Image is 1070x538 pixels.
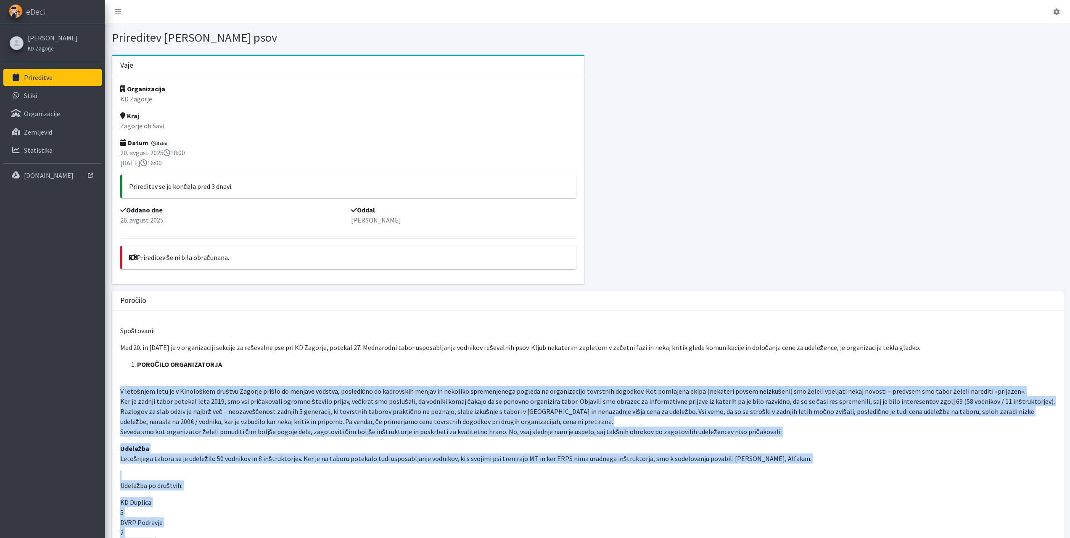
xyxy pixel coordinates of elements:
[28,45,53,52] small: KD Zagorje
[120,85,165,93] strong: Organizacija
[120,61,133,70] h3: Vaje
[120,111,139,120] strong: Kraj
[24,91,37,100] p: Stiki
[150,140,170,147] span: 3 dni
[28,33,78,43] a: [PERSON_NAME]
[120,443,1055,464] p: Letošnjega tabora se je udeležilo 50 vodnikov in 8 inštruktorjev. Ker je na taboru potekalo tudi ...
[120,148,576,168] p: 20. avgust 2025 18:00 [DATE] 16:00
[120,342,1055,352] p: Med 20. in [DATE] je v organizaciji sekcije za reševalne pse pri KD Zagorje, potekal 27. Mednarod...
[129,252,570,262] p: Prireditev še ni bila obračunana.
[120,376,1055,437] p: V letošnjem letu je v Kinološkem društvu Zagorje prišlo do menjave vodstva, posledično do kadrovs...
[120,444,149,453] strong: Udeležba
[137,360,222,368] strong: POROČILO ORGANIZATORJA
[120,94,576,104] p: KD Zagorje
[3,142,102,159] a: Statistika
[120,121,576,131] p: Zagorje ob Savi
[24,171,74,180] p: [DOMAIN_NAME]
[3,124,102,140] a: Zemljevid
[28,43,78,53] a: KD Zagorje
[120,296,147,305] h3: Poročilo
[129,181,570,191] p: Prireditev se je končala pred 3 dnevi.
[120,470,1055,490] p: Udeležba po društvih:
[24,128,52,136] p: Zemljevid
[120,138,148,147] strong: Datum
[3,87,102,104] a: Stiki
[24,73,53,82] p: Prireditve
[9,4,23,18] img: eDedi
[120,215,345,225] p: 26. avgust 2025
[120,206,163,214] strong: Oddano dne
[26,5,45,18] span: eDedi
[120,326,1055,336] p: Spoštovani!
[24,109,60,118] p: Organizacije
[351,215,576,225] p: [PERSON_NAME]
[351,206,375,214] strong: Oddal
[3,69,102,86] a: Prireditve
[3,105,102,122] a: Organizacije
[3,167,102,184] a: [DOMAIN_NAME]
[112,30,585,45] h1: Prireditev [PERSON_NAME] psov
[24,146,53,154] p: Statistika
